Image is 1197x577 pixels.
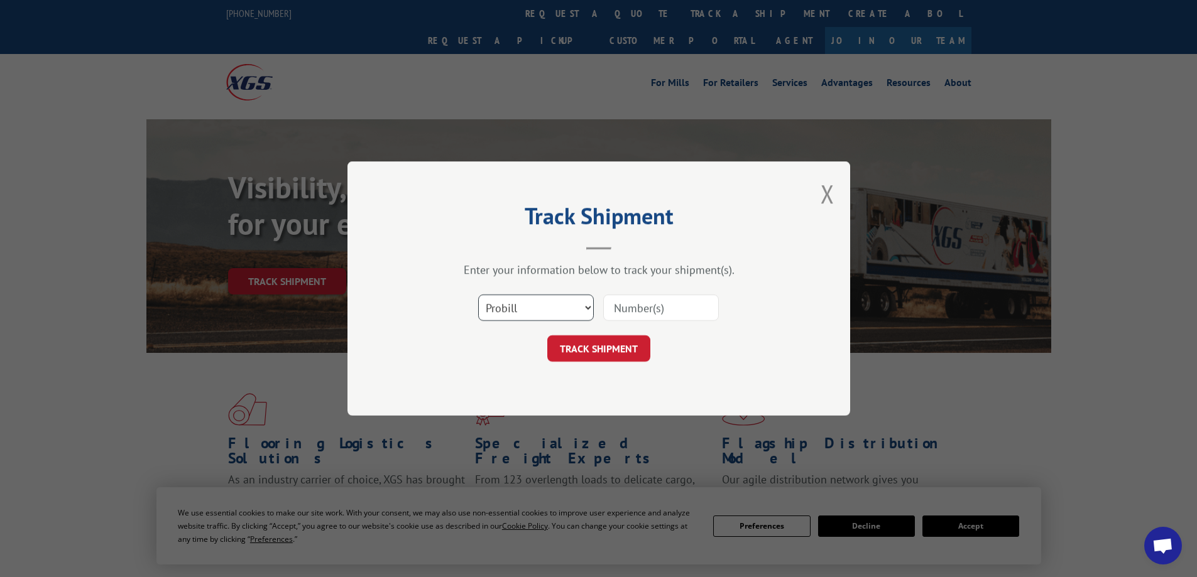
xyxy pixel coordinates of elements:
[1144,527,1182,564] div: Open chat
[547,335,650,362] button: TRACK SHIPMENT
[410,262,787,277] div: Enter your information below to track your shipment(s).
[410,207,787,231] h2: Track Shipment
[603,294,719,321] input: Number(s)
[821,177,834,210] button: Close modal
